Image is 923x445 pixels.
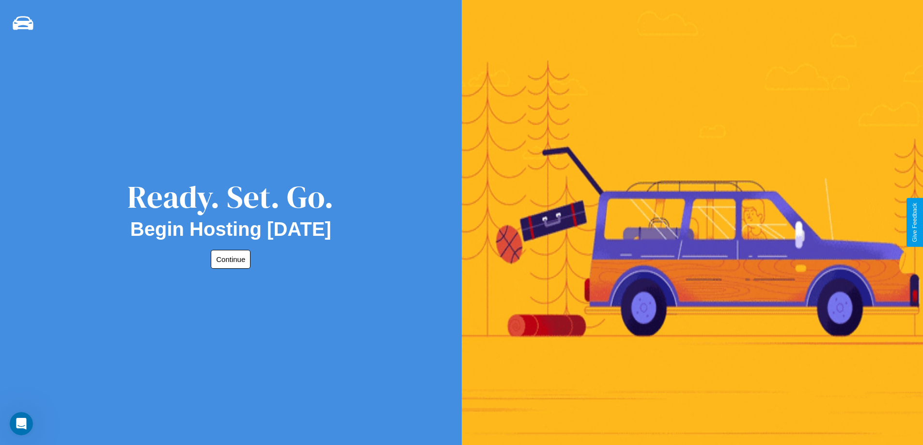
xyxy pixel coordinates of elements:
[211,250,250,269] button: Continue
[130,218,331,240] h2: Begin Hosting [DATE]
[127,175,334,218] div: Ready. Set. Go.
[911,203,918,242] div: Give Feedback
[10,412,33,435] iframe: Intercom live chat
